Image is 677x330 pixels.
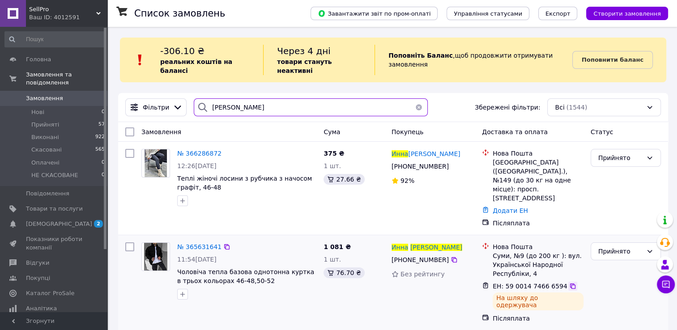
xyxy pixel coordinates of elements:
span: Доставка та оплата [482,128,548,135]
div: 76.70 ₴ [324,267,364,278]
span: Нові [31,108,44,116]
span: Через 4 дні [277,46,331,56]
span: Показники роботи компанії [26,235,83,251]
span: Замовлення [26,94,63,102]
span: Статус [591,128,613,135]
div: Післяплата [493,219,583,228]
span: Оплачені [31,159,60,167]
span: Без рейтингу [400,271,445,278]
span: 1 шт. [324,162,341,169]
img: Фото товару [145,149,167,177]
span: Повідомлення [26,190,69,198]
span: 2 [94,220,103,228]
span: Товари та послуги [26,205,83,213]
span: НЕ СКАСОВАНЕ [31,171,78,179]
span: Скасовані [31,146,62,154]
span: ЕН: 59 0014 7466 6594 [493,283,567,290]
span: Замовлення [141,128,181,135]
span: Створити замовлення [593,10,661,17]
b: Поповніть Баланс [388,52,453,59]
span: 57 [98,121,105,129]
a: Чоловіча тепла базова однотонна куртка в трьох кольорах 46-48,50-52 [177,268,314,284]
span: Покупець [392,128,423,135]
a: Поповнити баланс [572,51,653,69]
a: Фото товару [141,242,170,271]
span: 11:54[DATE] [177,256,217,263]
input: Пошук за номером замовлення, ПІБ покупця, номером телефону, Email, номером накладної [194,98,428,116]
span: 92% [400,177,414,184]
button: Очистить [410,98,428,116]
b: товари стануть неактивні [277,58,332,74]
span: Cума [324,128,340,135]
span: 12:26[DATE] [177,162,217,169]
span: -306.10 ₴ [160,46,204,56]
span: Инна [392,244,408,251]
span: Головна [26,55,51,63]
span: 565 [95,146,105,154]
input: Пошук [4,31,106,47]
span: 1 081 ₴ [324,243,351,250]
div: На шляху до одержувача [493,292,583,310]
button: Управління статусами [447,7,529,20]
div: Нова Пошта [493,149,583,158]
span: Инна [392,150,408,157]
span: 0 [102,108,105,116]
a: Теплі жіночі лосини з рубчика з начосом графіт, 46-48 [177,175,312,191]
div: Прийнято [598,153,643,163]
a: № 365631641 [177,243,221,250]
span: 375 ₴ [324,150,344,157]
h1: Список замовлень [134,8,225,19]
div: , щоб продовжити отримувати замовлення [375,45,572,75]
button: Завантажити звіт по пром-оплаті [311,7,438,20]
span: Прийняті [31,121,59,129]
span: Виконані [31,133,59,141]
span: Відгуки [26,259,49,267]
span: Експорт [545,10,571,17]
span: (1544) [566,104,588,111]
span: Всі [555,103,564,112]
a: Фото товару [141,149,170,178]
div: Суми, №9 (до 200 кг ): вул. Української Народної Республіки, 4 [493,251,583,278]
button: Експорт [538,7,578,20]
div: [PHONE_NUMBER] [390,160,451,173]
span: [PERSON_NAME] [408,150,460,157]
a: Инна[PERSON_NAME] [392,243,462,252]
span: Аналітика [26,305,57,313]
span: Каталог ProSale [26,289,74,297]
span: Завантажити звіт по пром-оплаті [318,9,430,17]
a: Инна[PERSON_NAME] [392,149,460,158]
div: Післяплата [493,314,583,323]
div: [GEOGRAPHIC_DATA] ([GEOGRAPHIC_DATA].), №149 (до 30 кг на одне місце): просп. [STREET_ADDRESS] [493,158,583,203]
span: SellPro [29,5,96,13]
span: 0 [102,171,105,179]
div: 27.66 ₴ [324,174,364,185]
span: 922 [95,133,105,141]
button: Створити замовлення [586,7,668,20]
img: Фото товару [144,243,167,271]
span: Збережені фільтри: [475,103,540,112]
span: Замовлення та повідомлення [26,71,107,87]
button: Чат з покупцем [657,275,675,293]
span: Фільтри [143,103,169,112]
span: 1 шт. [324,256,341,263]
div: Нова Пошта [493,242,583,251]
span: 0 [102,159,105,167]
a: Створити замовлення [577,9,668,17]
div: [PHONE_NUMBER] [390,254,451,266]
span: [DEMOGRAPHIC_DATA] [26,220,92,228]
div: Ваш ID: 4012591 [29,13,107,21]
b: Поповнити баланс [582,56,643,63]
a: № 366286872 [177,150,221,157]
b: реальних коштів на балансі [160,58,232,74]
img: :exclamation: [133,53,147,67]
div: Прийнято [598,246,643,256]
span: Покупці [26,274,50,282]
span: Управління статусами [454,10,522,17]
span: [PERSON_NAME] [410,244,462,251]
a: Додати ЕН [493,207,528,214]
